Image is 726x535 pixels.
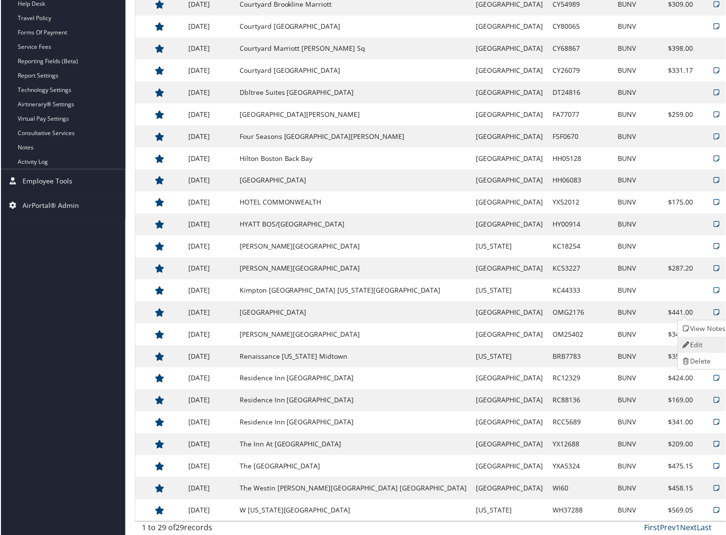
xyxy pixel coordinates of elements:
[664,258,699,280] td: $287.20
[234,346,472,368] td: Renaissance [US_STATE] Midtown
[548,37,613,59] td: CY68867
[613,368,664,390] td: BUNV
[664,59,699,81] td: $331.17
[472,346,548,368] td: [US_STATE]
[183,59,234,81] td: [DATE]
[183,81,234,103] td: [DATE]
[234,103,472,125] td: [GEOGRAPHIC_DATA][PERSON_NAME]
[664,434,699,456] td: $209.00
[613,258,664,280] td: BUNV
[472,390,548,412] td: [GEOGRAPHIC_DATA]
[175,523,184,534] span: 29
[664,346,699,368] td: $356.00
[234,125,472,148] td: Four Seasons [GEOGRAPHIC_DATA][PERSON_NAME]
[472,148,548,170] td: [GEOGRAPHIC_DATA]
[183,192,234,214] td: [DATE]
[681,523,698,534] a: Next
[183,324,234,346] td: [DATE]
[472,170,548,192] td: [GEOGRAPHIC_DATA]
[548,81,613,103] td: DT24816
[183,15,234,37] td: [DATE]
[472,81,548,103] td: [GEOGRAPHIC_DATA]
[613,500,664,522] td: BUNV
[234,280,472,302] td: Kimpton [GEOGRAPHIC_DATA] [US_STATE][GEOGRAPHIC_DATA]
[234,324,472,346] td: [PERSON_NAME][GEOGRAPHIC_DATA]
[234,258,472,280] td: [PERSON_NAME][GEOGRAPHIC_DATA]
[613,214,664,236] td: BUNV
[613,81,664,103] td: BUNV
[613,434,664,456] td: BUNV
[548,478,613,500] td: WI60
[234,148,472,170] td: Hilton Boston Back Bay
[548,346,613,368] td: BRB7783
[613,456,664,478] td: BUNV
[613,478,664,500] td: BUNV
[548,456,613,478] td: YXA5324
[234,390,472,412] td: Residence Inn [GEOGRAPHIC_DATA]
[183,434,234,456] td: [DATE]
[548,192,613,214] td: YX52012
[548,236,613,258] td: KC18254
[183,125,234,148] td: [DATE]
[183,214,234,236] td: [DATE]
[613,103,664,125] td: BUNV
[548,125,613,148] td: FSF0670
[664,500,699,522] td: $569.05
[234,302,472,324] td: [GEOGRAPHIC_DATA]
[234,456,472,478] td: The [GEOGRAPHIC_DATA]
[548,390,613,412] td: RC88136
[472,456,548,478] td: [GEOGRAPHIC_DATA]
[472,368,548,390] td: [GEOGRAPHIC_DATA]
[234,37,472,59] td: Courtyard Marriott [PERSON_NAME] Sq
[472,500,548,522] td: [US_STATE]
[472,236,548,258] td: [US_STATE]
[613,37,664,59] td: BUNV
[613,302,664,324] td: BUNV
[472,59,548,81] td: [GEOGRAPHIC_DATA]
[22,170,71,194] span: Employee Tools
[664,302,699,324] td: $441.00
[234,500,472,522] td: W [US_STATE][GEOGRAPHIC_DATA]
[183,302,234,324] td: [DATE]
[548,412,613,434] td: RCC5689
[183,37,234,59] td: [DATE]
[183,346,234,368] td: [DATE]
[22,194,78,218] span: AirPortal® Admin
[613,59,664,81] td: BUNV
[472,434,548,456] td: [GEOGRAPHIC_DATA]
[613,324,664,346] td: BUNV
[613,192,664,214] td: BUNV
[183,500,234,522] td: [DATE]
[234,81,472,103] td: Dbltree Suites [GEOGRAPHIC_DATA]
[472,15,548,37] td: [GEOGRAPHIC_DATA]
[183,478,234,500] td: [DATE]
[472,478,548,500] td: [GEOGRAPHIC_DATA]
[472,192,548,214] td: [GEOGRAPHIC_DATA]
[234,434,472,456] td: The Inn At [GEOGRAPHIC_DATA]
[613,15,664,37] td: BUNV
[613,390,664,412] td: BUNV
[613,280,664,302] td: BUNV
[234,170,472,192] td: [GEOGRAPHIC_DATA]
[472,302,548,324] td: [GEOGRAPHIC_DATA]
[664,390,699,412] td: $169.00
[234,192,472,214] td: HOTEL COMMONWEALTH
[234,59,472,81] td: Courtyard [GEOGRAPHIC_DATA]
[548,324,613,346] td: OM25402
[472,214,548,236] td: [GEOGRAPHIC_DATA]
[183,103,234,125] td: [DATE]
[548,258,613,280] td: KC53227
[613,346,664,368] td: BUNV
[664,456,699,478] td: $475.15
[677,523,681,534] a: 1
[234,412,472,434] td: Residence Inn [GEOGRAPHIC_DATA]
[183,368,234,390] td: [DATE]
[548,434,613,456] td: YX12688
[664,324,699,346] td: $346.00
[548,302,613,324] td: OMG2176
[664,37,699,59] td: $398.00
[548,148,613,170] td: HH05128
[472,280,548,302] td: [US_STATE]
[472,258,548,280] td: [GEOGRAPHIC_DATA]
[548,59,613,81] td: CY26079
